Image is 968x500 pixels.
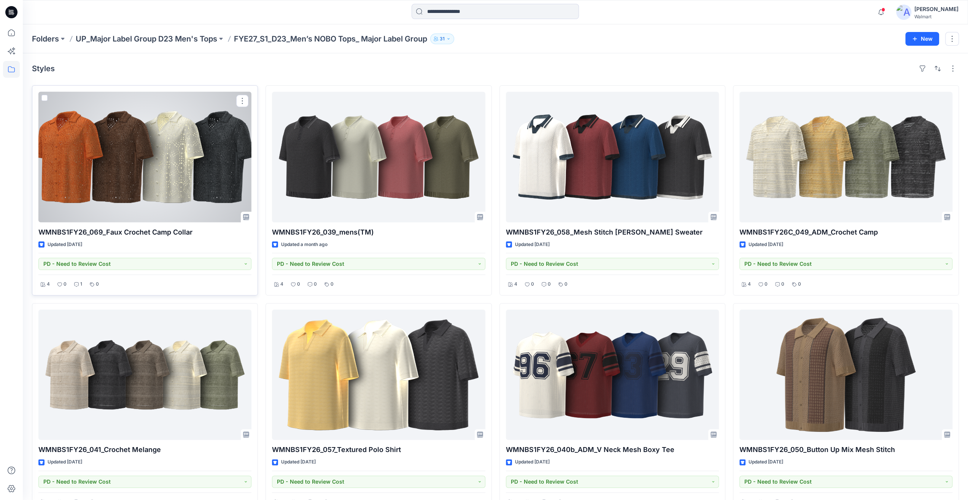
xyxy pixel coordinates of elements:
[47,280,50,288] p: 4
[506,227,719,238] p: WMNBS1FY26_058_Mesh Stitch [PERSON_NAME] Sweater
[272,310,485,440] a: WMNBS1FY26_057_Textured Polo Shirt
[739,92,952,222] a: WMNBS1FY26C_049_ADM_Crochet Camp
[905,32,939,46] button: New
[38,310,251,440] a: WMNBS1FY26_041_Crochet Melange
[739,310,952,440] a: WMNBS1FY26_050_Button Up Mix Mesh Stitch
[281,458,316,466] p: Updated [DATE]
[32,34,59,44] a: Folders
[798,280,801,288] p: 0
[506,444,719,455] p: WMNBS1FY26_040b_ADM_V Neck Mesh Boxy Tee
[515,241,550,249] p: Updated [DATE]
[76,34,217,44] a: UP_Major Label Group D23 Men's Tops
[272,444,485,455] p: WMNBS1FY26_057_Textured Polo Shirt
[64,280,67,288] p: 0
[272,227,485,238] p: WMNBS1FY26_039_mens(TM)
[515,458,550,466] p: Updated [DATE]
[765,280,768,288] p: 0
[80,280,82,288] p: 1
[314,280,317,288] p: 0
[281,241,327,249] p: Updated a month ago
[331,280,334,288] p: 0
[739,227,952,238] p: WMNBS1FY26C_049_ADM_Crochet Camp
[506,92,719,222] a: WMNBS1FY26_058_Mesh Stitch Johnny Collar Sweater
[48,241,82,249] p: Updated [DATE]
[430,34,454,44] button: 31
[234,34,427,44] p: FYE27_S1_D23_Men’s NOBO Tops_ Major Label Group
[781,280,784,288] p: 0
[748,280,751,288] p: 4
[514,280,517,288] p: 4
[548,280,551,288] p: 0
[38,444,251,455] p: WMNBS1FY26_041_Crochet Melange
[749,458,783,466] p: Updated [DATE]
[749,241,783,249] p: Updated [DATE]
[914,14,958,19] div: Walmart
[440,35,445,43] p: 31
[96,280,99,288] p: 0
[297,280,300,288] p: 0
[564,280,567,288] p: 0
[280,280,283,288] p: 4
[506,310,719,440] a: WMNBS1FY26_040b_ADM_V Neck Mesh Boxy Tee
[914,5,958,14] div: [PERSON_NAME]
[38,92,251,222] a: WMNBS1FY26_069_Faux Crochet Camp Collar
[531,280,534,288] p: 0
[38,227,251,238] p: WMNBS1FY26_069_Faux Crochet Camp Collar
[32,64,55,73] h4: Styles
[48,458,82,466] p: Updated [DATE]
[739,444,952,455] p: WMNBS1FY26_050_Button Up Mix Mesh Stitch
[896,5,911,20] img: avatar
[272,92,485,222] a: WMNBS1FY26_039_mens(TM)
